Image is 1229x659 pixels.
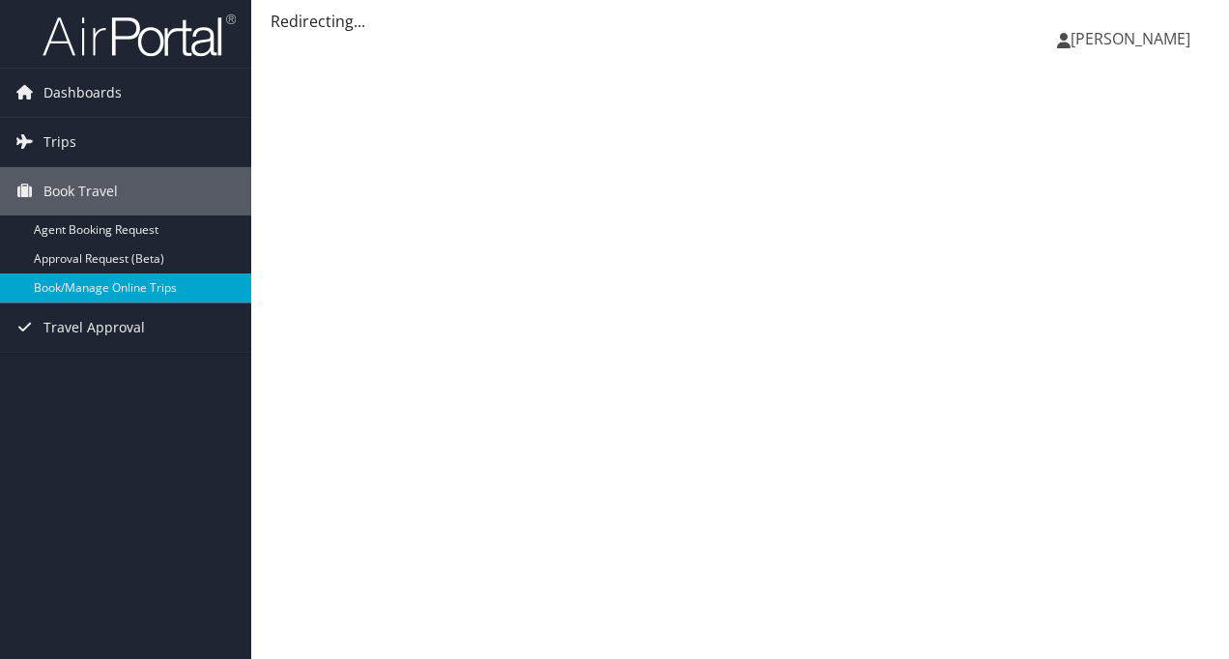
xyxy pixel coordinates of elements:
[43,69,122,117] span: Dashboards
[1057,10,1210,68] a: [PERSON_NAME]
[43,303,145,352] span: Travel Approval
[43,167,118,215] span: Book Travel
[43,118,76,166] span: Trips
[1071,28,1190,49] span: [PERSON_NAME]
[271,10,1210,33] div: Redirecting...
[43,13,236,58] img: airportal-logo.png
